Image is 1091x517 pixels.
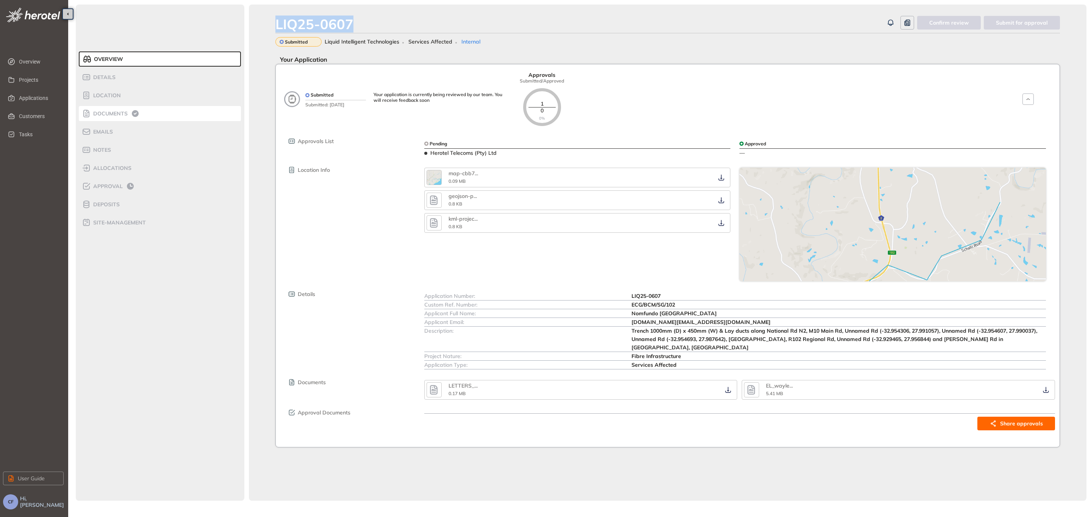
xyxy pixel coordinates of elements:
[528,72,555,78] span: Approvals
[449,201,462,207] span: 0.8 KB
[91,74,116,81] span: Details
[19,109,58,124] span: Customers
[20,495,65,508] span: Hi, [PERSON_NAME]
[298,291,315,297] span: Details
[3,472,64,485] button: User Guide
[91,165,131,171] span: allocations
[449,391,466,396] span: 0.17 MB
[285,39,308,45] span: Submitted
[275,56,327,63] span: Your Application
[91,201,120,208] span: Deposits
[449,216,479,222] div: kml-project-4c3192b2-f36b-49a0-8f49-bfdda2f07882.kml
[449,383,479,389] div: LETTERS_ECGBCMSG102.pdf
[91,183,123,190] span: Approval
[449,170,475,177] span: map-cbb7
[305,100,366,107] span: Submitted: [DATE]
[474,215,478,222] span: ...
[374,92,510,103] div: Your application is currently being reviewed by our team. You will receive feedback soon
[424,301,477,308] span: Custom Ref. Number:
[449,170,479,177] div: map-cbb712e8.png
[91,220,146,226] span: site-management
[631,319,771,325] span: [DOMAIN_NAME][EMAIL_ADDRESS][DOMAIN_NAME]
[1000,419,1043,428] span: Share approvals
[977,417,1055,430] button: Share approvals
[766,383,796,389] div: EL_wayleaves_ECGBCMSG102.pdf
[19,72,58,87] span: Projects
[789,382,793,389] span: ...
[8,499,14,505] span: CF
[91,147,111,153] span: Notes
[424,319,464,325] span: Applicant Email:
[424,361,467,368] span: Application Type:
[3,494,18,509] button: CF
[19,54,58,69] span: Overview
[475,170,478,177] span: ...
[739,149,745,156] span: —
[91,92,121,99] span: Location
[18,474,45,483] span: User Guide
[449,224,462,229] span: 0.8 KB
[449,215,474,222] span: kml-projec
[631,361,677,368] span: Services Affected
[91,111,128,117] span: Documents
[311,92,333,98] span: Submitted
[474,382,478,389] span: ...
[631,353,681,360] span: Fibre Infrastructure
[520,78,564,84] span: Submitted/Approved
[539,116,545,121] span: 0%
[298,379,326,386] span: Documents
[424,353,461,360] span: Project Nature:
[298,138,334,145] span: Approvals List
[424,310,476,317] span: Applicant Full Name:
[631,310,717,317] span: Nomfundo [GEOGRAPHIC_DATA]
[298,167,330,173] span: Location Info
[6,8,60,22] img: logo
[474,193,477,199] span: ...
[275,16,353,32] div: LIQ25-0607
[449,178,466,184] span: 0.09 MB
[766,382,789,389] span: EL_wayle
[408,39,452,45] span: Services Affected
[739,168,1046,446] img: map-snapshot
[449,193,479,199] div: geojson-project-25eb7013-238a-4f1a-898f-579bf9e9c9dc.geojson
[298,410,350,416] span: Approval Documents
[430,149,497,156] span: Herotel Telecoms (Pty) Ltd
[449,193,474,199] span: geojson-p
[631,293,661,299] span: LIQ25-0607
[745,141,766,146] span: Approved
[19,90,58,106] span: Applications
[631,327,1037,351] span: Trench 1000mm (D) x 450mm (W) & Lay ducts along National Rd N2, M10 Main Rd, Unnamed Rd (-32.9543...
[766,391,783,396] span: 5.41 MB
[430,141,447,146] span: Pending
[424,293,475,299] span: Application Number:
[449,382,474,389] span: LETTERS_
[631,301,675,308] span: ECG/BCM/SG/102
[424,327,453,334] span: Description:
[19,127,58,142] span: Tasks
[92,56,123,62] span: Overview
[325,39,399,45] span: Liquid Intelligent Technologies
[91,129,113,135] span: Emails
[461,39,480,45] span: Internal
